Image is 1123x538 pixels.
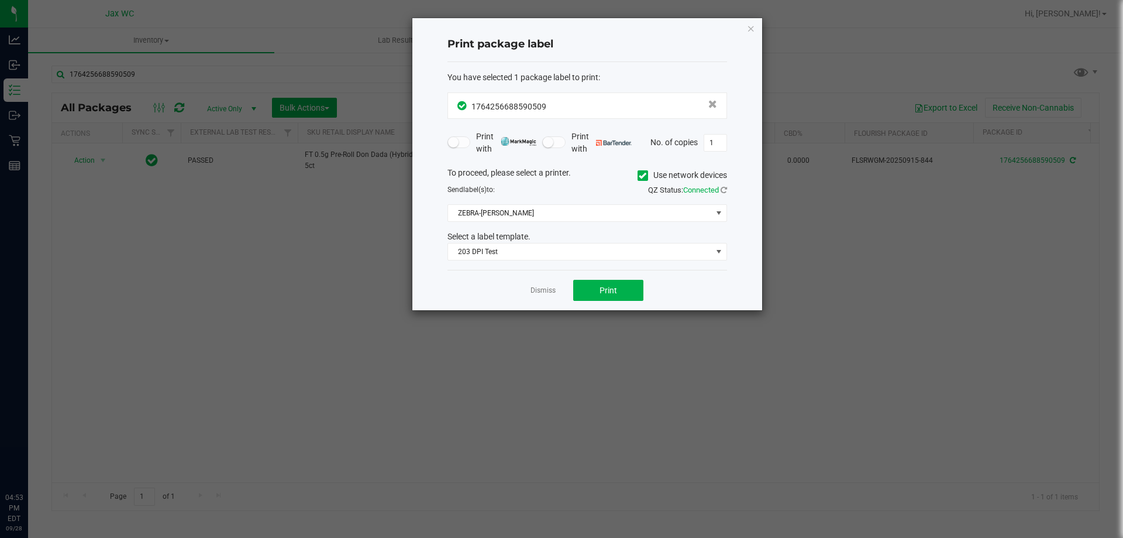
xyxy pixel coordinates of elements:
span: Print with [476,131,536,155]
button: Print [573,280,643,301]
span: You have selected 1 package label to print [447,73,598,82]
span: 203 DPI Test [448,244,712,260]
img: mark_magic_cybra.png [501,137,536,146]
div: Select a label template. [439,231,736,243]
span: QZ Status: [648,186,727,194]
span: ZEBRA-[PERSON_NAME] [448,205,712,221]
span: label(s) [463,186,487,194]
a: Dismiss [531,286,556,296]
h4: Print package label [447,37,727,52]
iframe: Resource center [12,444,47,479]
span: In Sync [457,100,469,112]
span: Print with [571,131,632,155]
img: bartender.png [596,140,632,146]
div: : [447,71,727,84]
label: Use network devices [638,169,727,181]
span: Print [600,286,617,295]
span: Send to: [447,186,495,194]
div: To proceed, please select a printer. [439,167,736,184]
span: Connected [683,186,719,194]
span: 1764256688590509 [471,102,546,111]
span: No. of copies [650,137,698,146]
